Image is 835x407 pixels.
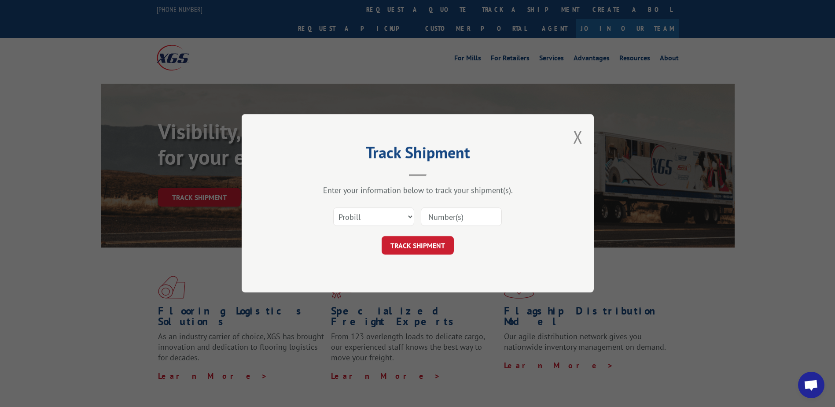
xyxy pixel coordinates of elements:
input: Number(s) [421,208,502,226]
button: Close modal [573,125,583,148]
div: Enter your information below to track your shipment(s). [286,185,550,196]
div: Open chat [798,372,824,398]
button: TRACK SHIPMENT [382,237,454,255]
h2: Track Shipment [286,146,550,163]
